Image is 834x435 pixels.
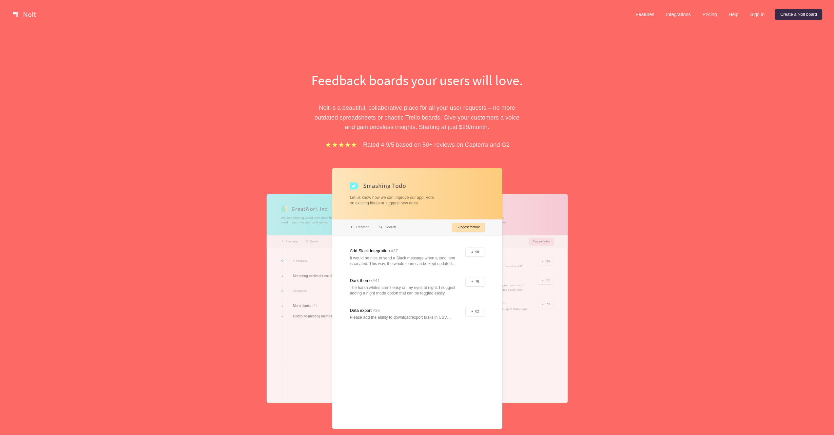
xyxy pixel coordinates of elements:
a: Integrations [661,9,696,20]
img: stars.b067e34983.png [324,141,358,148]
p: Nolt is a beautiful, collaborative place for all your user requests – no more outdated spreadshee... [304,103,530,132]
a: Sign in [745,9,770,20]
a: Create a Nolt board [775,9,822,20]
a: Features [630,9,660,20]
h1: Feedback boards your users will love. [304,71,530,90]
a: Help [724,9,744,20]
p: Rated 4.9/5 based on 50+ reviews on Capterra and G2 [363,140,510,149]
a: Pricing [697,9,722,20]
